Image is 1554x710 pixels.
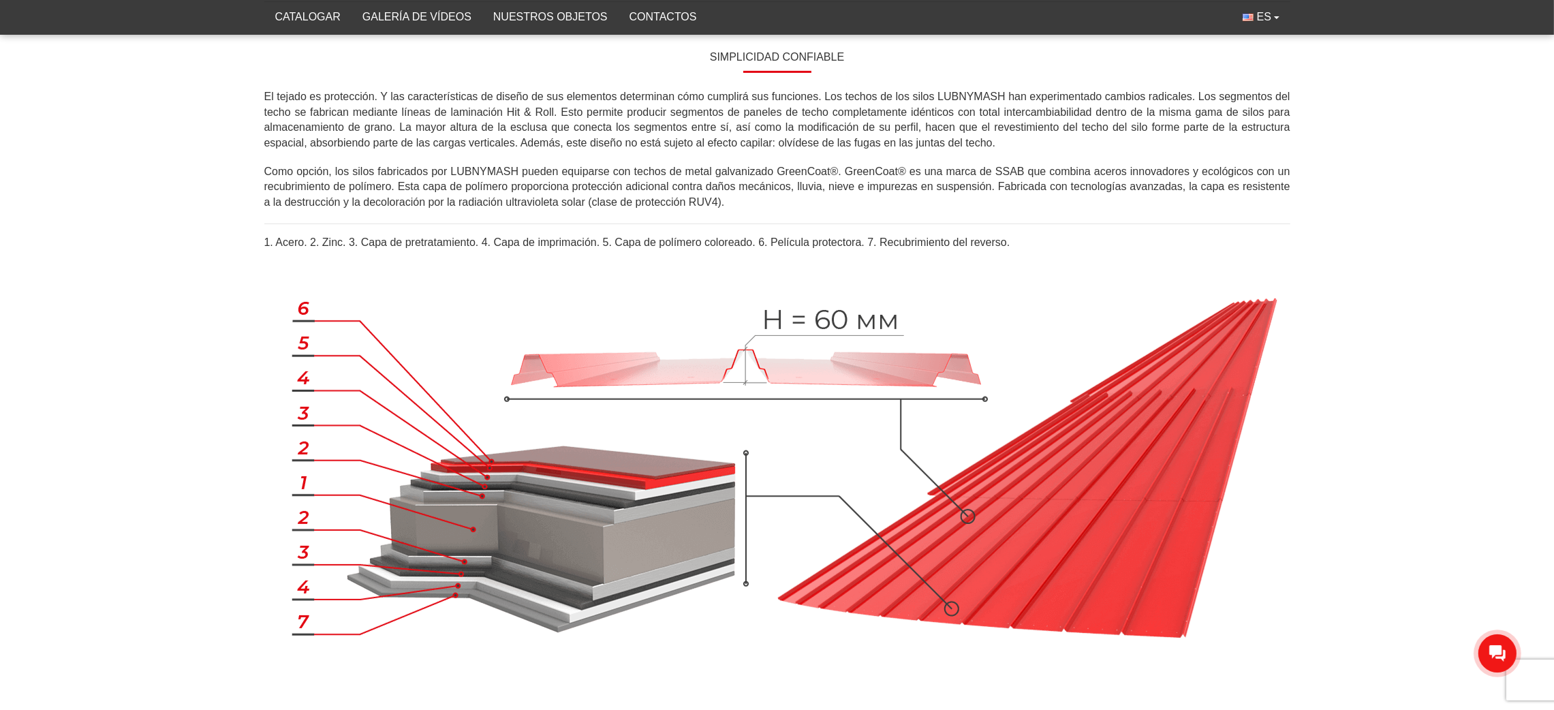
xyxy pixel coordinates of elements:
button: ES [1232,4,1290,30]
font: 1. Acero. 2. Zinc. 3. Capa de pretratamiento. 4. Capa de imprimación. 5. Capa de polímero colorea... [264,236,1010,248]
font: ES [1257,11,1271,22]
a: Contactos [619,4,708,30]
font: Galería de vídeos [362,11,471,22]
a: Catalogar [264,4,352,30]
img: Inglés [1243,14,1254,21]
font: El tejado es protección. Y las características de diseño de sus elementos determinan cómo cumplir... [264,91,1290,148]
font: Nuestros objetos [493,11,608,22]
a: Galería de vídeos [352,4,482,30]
font: Contactos [630,11,697,22]
font: Como opción, los silos fabricados por LUBNYMASH pueden equiparse con techos de metal galvanizado ... [264,166,1290,208]
font: SIMPLICIDAD CONFIABLE [710,51,844,63]
a: Nuestros objetos [482,4,619,30]
font: Catalogar [275,11,341,22]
